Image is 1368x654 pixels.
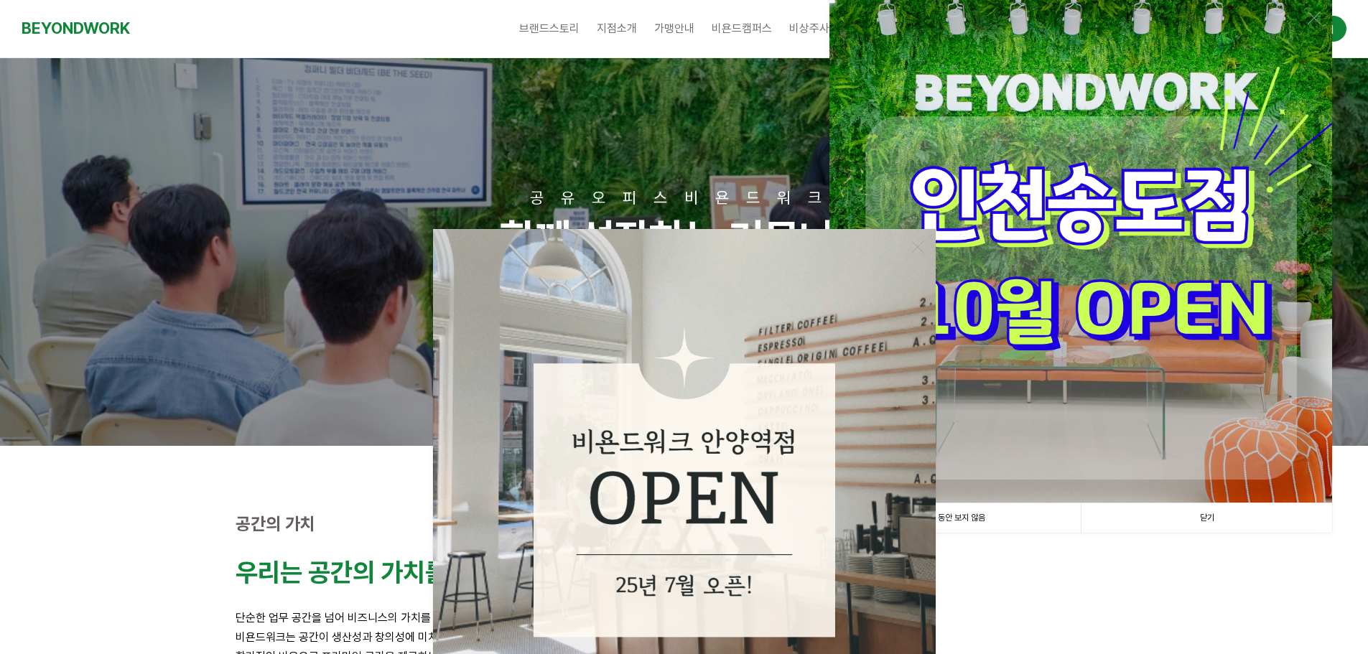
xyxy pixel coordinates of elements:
[789,22,850,35] span: 비상주사무실
[236,627,1133,647] p: 비욘드워크는 공간이 생산성과 창의성에 미치는 영향을 잘 알고 있습니다.
[646,11,703,47] a: 가맹안내
[712,22,772,35] span: 비욘드캠퍼스
[588,11,646,47] a: 지점소개
[236,608,1133,627] p: 단순한 업무 공간을 넘어 비즈니스의 가치를 높이는 영감의 공간을 만듭니다.
[597,22,637,35] span: 지점소개
[1081,503,1332,533] a: 닫기
[236,513,315,534] strong: 공간의 가치
[22,15,130,42] a: BEYONDWORK
[511,11,588,47] a: 브랜드스토리
[781,11,858,47] a: 비상주사무실
[654,22,694,35] span: 가맹안내
[519,22,580,35] span: 브랜드스토리
[829,503,1081,533] a: 1일 동안 보지 않음
[703,11,781,47] a: 비욘드캠퍼스
[236,557,549,588] strong: 우리는 공간의 가치를 높입니다.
